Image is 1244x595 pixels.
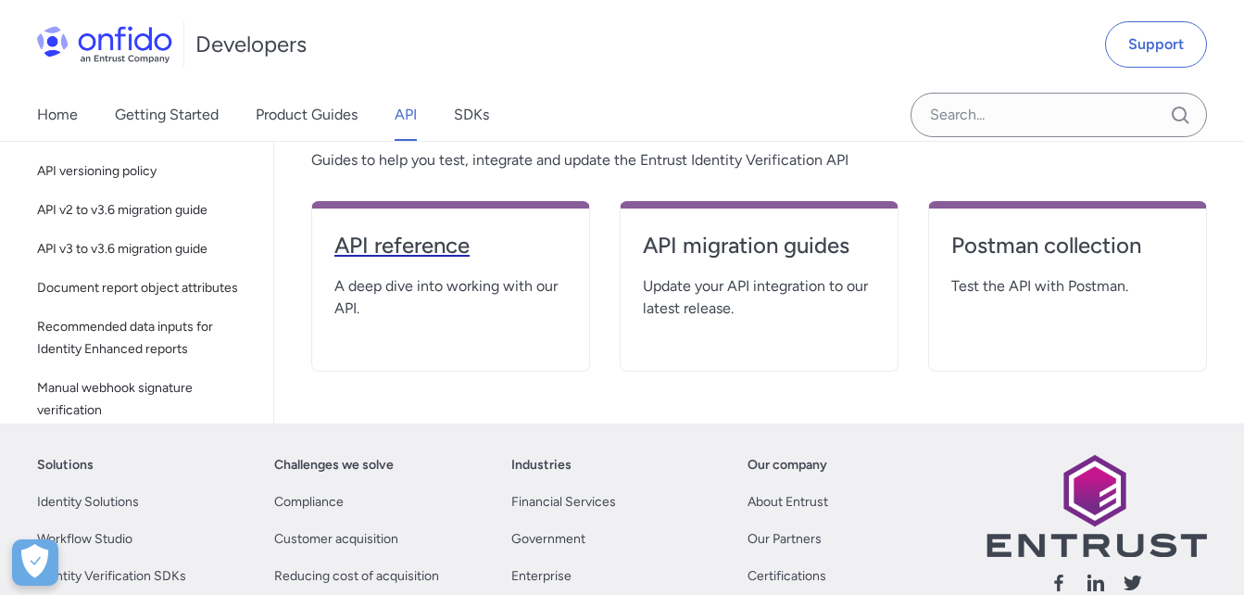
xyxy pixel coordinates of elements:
a: Document report object attributes [30,270,258,307]
h1: Developers [195,30,307,59]
a: API versioning policy [30,153,258,190]
h4: Postman collection [951,231,1184,260]
a: Identity Solutions [37,491,139,513]
a: Home [37,89,78,141]
a: Financial Services [511,491,616,513]
button: Open Preferences [12,539,58,586]
a: Support [1105,21,1207,68]
svg: Follow us facebook [1048,572,1070,594]
a: Challenges we solve [274,454,394,476]
a: Certifications [748,565,826,588]
span: Document report object attributes [37,277,251,299]
span: Manual webhook signature verification [37,377,251,422]
a: Compliance [274,491,344,513]
img: Entrust logo [985,454,1207,557]
a: Postman collection [951,231,1184,275]
img: Onfido Logo [37,26,172,63]
a: Getting Started [115,89,219,141]
a: Product Guides [256,89,358,141]
a: API [395,89,417,141]
a: Our company [748,454,827,476]
span: Test the API with Postman. [951,275,1184,297]
span: Update your API integration to our latest release. [643,275,875,320]
svg: Follow us linkedin [1085,572,1107,594]
a: Recommended data inputs for Identity Enhanced reports [30,309,258,368]
a: Manual webhook signature verification [30,370,258,429]
span: API v2 to v3.6 migration guide [37,199,251,222]
a: API migration guides [643,231,875,275]
a: Industries [511,454,572,476]
a: API v2 to v3.6 migration guide [30,192,258,229]
div: Cookie Preferences [12,539,58,586]
span: API v3 to v3.6 migration guide [37,238,251,260]
h4: API migration guides [643,231,875,260]
a: About Entrust [748,491,828,513]
a: API reference [334,231,567,275]
a: API v3 to v3.6 migration guide [30,231,258,268]
a: Solutions [37,454,94,476]
a: Workflow Studio [37,528,132,551]
span: Guides to help you test, integrate and update the Entrust Identity Verification API [311,149,1207,171]
a: SDKs [454,89,489,141]
span: Recommended data inputs for Identity Enhanced reports [37,316,251,361]
svg: Follow us X (Twitter) [1122,572,1144,594]
a: Enterprise [511,565,572,588]
span: API versioning policy [37,160,251,183]
input: Onfido search input field [911,93,1207,137]
h4: API reference [334,231,567,260]
a: Government [511,528,585,551]
a: Customer acquisition [274,528,398,551]
span: A deep dive into working with our API. [334,275,567,320]
a: Reducing cost of acquisition [274,565,439,588]
a: Our Partners [748,528,822,551]
a: Identity Verification SDKs [37,565,186,588]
